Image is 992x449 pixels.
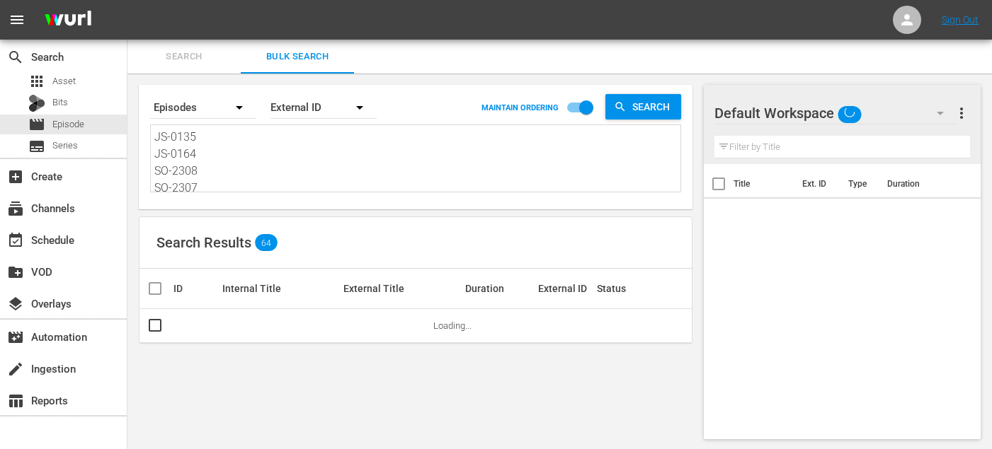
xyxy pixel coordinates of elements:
span: Series [52,139,78,153]
div: Episodes [150,88,256,127]
th: Ext. ID [794,164,840,204]
span: VOD [7,264,24,281]
span: Search [627,94,681,119]
span: Bits [52,95,68,110]
div: External ID [538,283,592,294]
div: Bits [28,95,45,112]
div: Duration [465,283,534,294]
span: Schedule [7,232,24,249]
a: Sign Out [942,14,979,25]
button: more_vert [953,96,970,130]
button: Search [605,94,681,119]
span: 64 [255,238,278,247]
div: External Title [343,283,461,294]
span: Search [136,49,232,65]
div: External ID [270,88,377,127]
span: Create [7,168,24,185]
span: Episode [28,116,45,133]
span: Series [28,138,45,155]
th: Type [840,164,879,204]
span: more_vert [953,105,970,122]
span: Asset [28,73,45,90]
th: Title [734,164,794,204]
div: Internal Title [222,283,340,294]
textarea: JS-0135 JS-0164 SO-2308 SO-2307 SO-2322 SO-2317 SO-2313 SO-2312 SO-2302 EL-2302 EL-2307 EL-2322 E... [154,129,680,193]
span: Ingestion [7,361,24,378]
img: ans4CAIJ8jUAAAAAAAAAAAAAAAAAAAAAAAAgQb4GAAAAAAAAAAAAAAAAAAAAAAAAJMjXAAAAAAAAAAAAAAAAAAAAAAAAgAT5G... [34,4,102,37]
span: Channels [7,200,24,217]
span: Episode [52,117,84,132]
p: MAINTAIN ORDERING [481,103,559,112]
span: Automation [7,329,24,346]
span: Overlays [7,296,24,313]
div: Status [597,283,642,294]
div: Default Workspace [714,93,957,133]
div: ID [173,283,218,294]
span: Search Results [156,234,251,251]
span: Loading... [433,320,472,331]
span: menu [8,11,25,28]
span: Asset [52,74,76,88]
span: Search [7,49,24,66]
span: Bulk Search [249,49,346,65]
th: Duration [879,164,964,204]
span: Reports [7,392,24,409]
